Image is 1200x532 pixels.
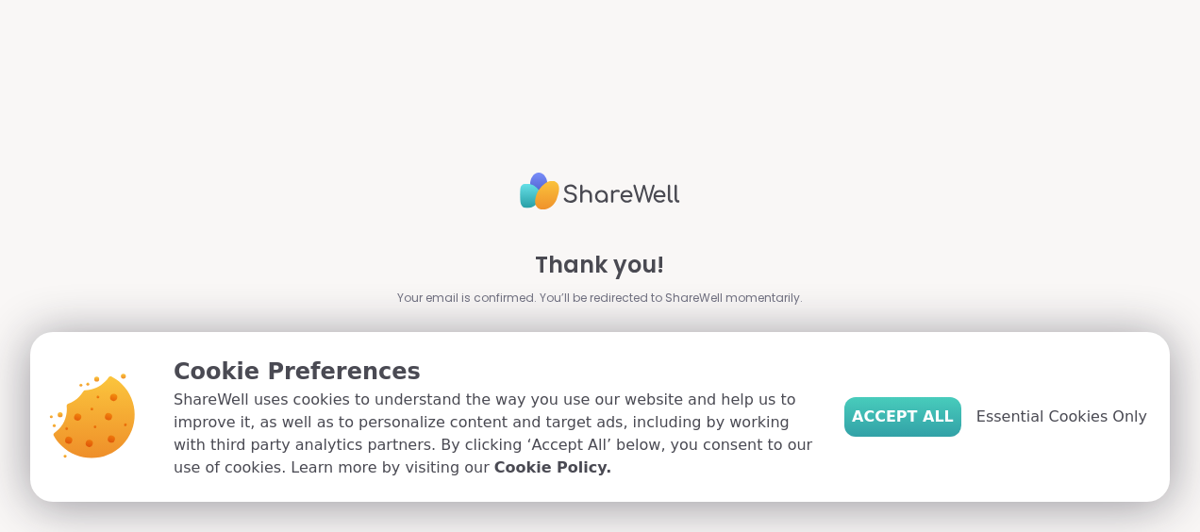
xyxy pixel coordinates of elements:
[976,406,1147,428] span: Essential Cookies Only
[535,248,664,282] span: Thank you!
[174,389,814,479] p: ShareWell uses cookies to understand the way you use our website and help us to improve it, as we...
[397,290,803,307] span: Your email is confirmed. You’ll be redirected to ShareWell momentarily.
[520,165,680,219] img: ShareWell Logo
[852,406,954,428] span: Accept All
[844,397,961,437] button: Accept All
[494,457,611,479] a: Cookie Policy.
[174,355,814,389] p: Cookie Preferences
